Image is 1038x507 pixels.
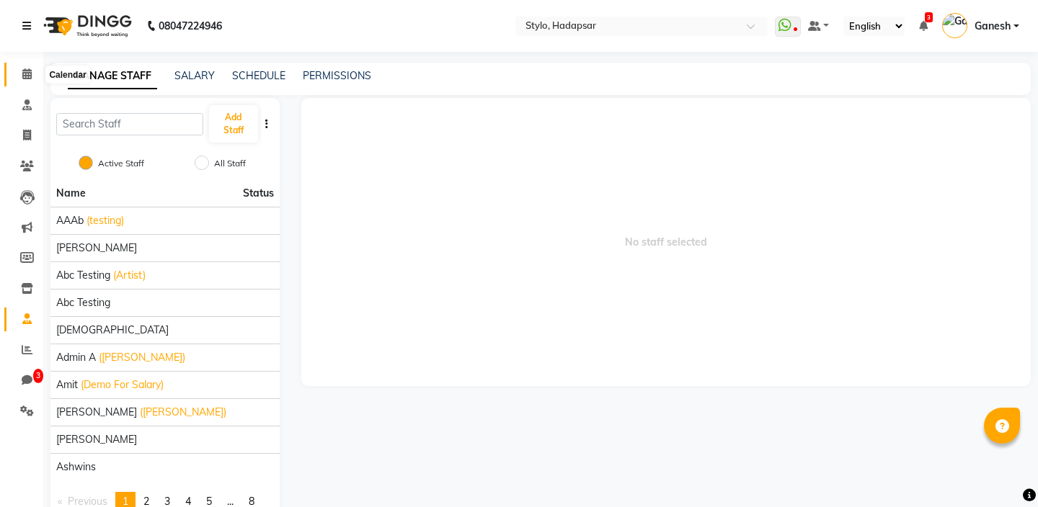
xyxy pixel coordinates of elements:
[56,323,169,338] span: [DEMOGRAPHIC_DATA]
[98,157,144,170] label: Active Staff
[232,69,285,82] a: SCHEDULE
[214,157,246,170] label: All Staff
[975,19,1011,34] span: Ganesh
[86,213,124,228] span: (testing)
[56,432,137,447] span: [PERSON_NAME]
[56,241,137,256] span: [PERSON_NAME]
[56,213,84,228] span: AAAb
[56,187,86,199] span: Name
[56,295,110,310] span: Abc testing
[56,350,96,365] span: Admin A
[56,405,137,420] span: [PERSON_NAME]
[37,6,136,46] img: logo
[209,105,258,143] button: Add Staff
[99,350,185,365] span: ([PERSON_NAME])
[942,13,967,38] img: Ganesh
[925,12,933,22] span: 3
[159,6,222,46] b: 08047224946
[45,66,89,84] div: Calendar
[81,377,164,392] span: (Demo For Salary)
[4,369,39,392] a: 3
[303,69,371,82] a: PERMISSIONS
[33,369,43,383] span: 3
[56,113,203,135] input: Search Staff
[68,63,157,89] a: MANAGE STAFF
[56,377,78,392] span: Amit
[113,268,146,283] span: (Artist)
[174,69,215,82] a: SALARY
[140,405,226,420] span: ([PERSON_NAME])
[56,459,96,475] span: ashwins
[243,186,274,201] span: Status
[56,268,110,283] span: abc testing
[301,98,1032,386] span: No staff selected
[919,19,928,32] a: 3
